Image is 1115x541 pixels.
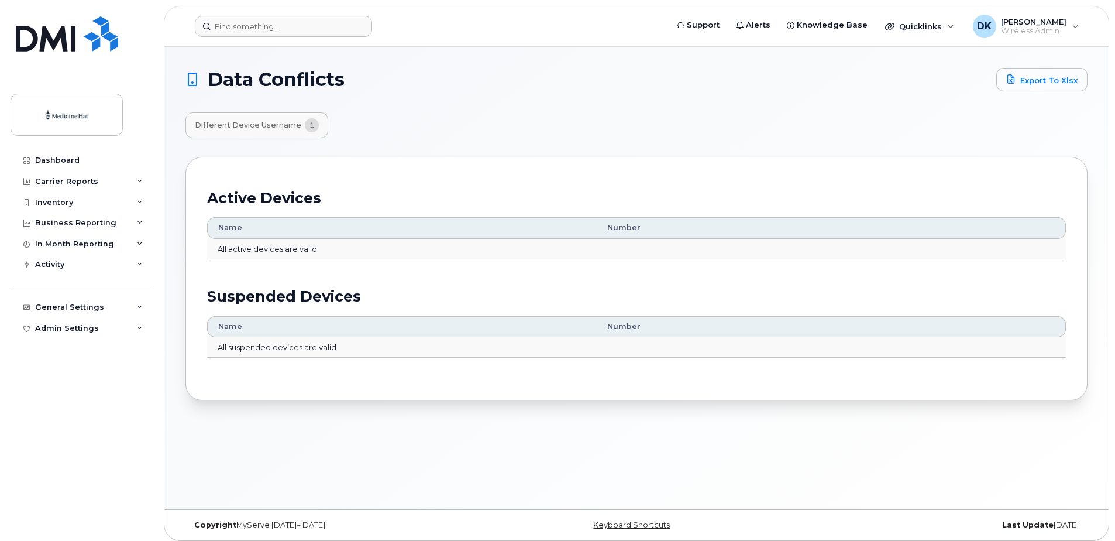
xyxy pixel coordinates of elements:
[207,316,597,337] th: Name
[207,337,1066,358] td: All suspended devices are valid
[207,239,1066,260] td: All active devices are valid
[996,68,1088,91] a: Export to Xlsx
[207,217,597,238] th: Name
[593,521,670,529] a: Keyboard Shortcuts
[207,189,1066,207] h2: Active Devices
[1002,521,1054,529] strong: Last Update
[208,71,345,88] span: Data Conflicts
[185,521,486,530] div: MyServe [DATE]–[DATE]
[597,217,1066,238] th: Number
[195,121,301,130] span: Different Device Username
[305,118,319,132] span: 1
[787,521,1088,530] div: [DATE]
[597,316,1066,337] th: Number
[207,287,1066,305] h2: Suspended Devices
[194,521,236,529] strong: Copyright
